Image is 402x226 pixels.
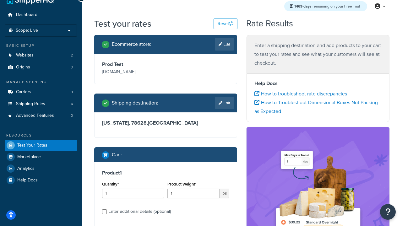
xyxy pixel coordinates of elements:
[102,61,164,67] h3: Prod Test
[215,38,234,51] a: Edit
[71,113,73,118] span: 0
[5,43,77,48] div: Basic Setup
[108,207,171,216] div: Enter additional details (optional)
[294,3,312,9] strong: 1469 days
[214,19,237,29] button: Reset
[72,89,73,95] span: 1
[167,182,196,186] label: Product Weight*
[294,3,360,9] span: remaining on your Free Trial
[102,182,119,186] label: Quantity*
[94,18,151,30] h1: Test your rates
[5,110,77,121] li: Advanced Features
[254,99,378,115] a: How to Troubleshoot Dimensional Boxes Not Packing as Expected
[16,53,34,58] span: Websites
[220,189,229,198] span: lbs
[102,120,229,126] h3: [US_STATE], 78628 , [GEOGRAPHIC_DATA]
[17,178,38,183] span: Help Docs
[5,133,77,138] div: Resources
[5,62,77,73] li: Origins
[5,62,77,73] a: Origins3
[112,100,158,106] h2: Shipping destination :
[5,50,77,61] li: Websites
[71,65,73,70] span: 3
[112,41,151,47] h2: Ecommerce store :
[254,90,347,97] a: How to troubleshoot rate discrepancies
[167,189,220,198] input: 0.00
[5,140,77,151] a: Test Your Rates
[16,12,37,18] span: Dashboard
[102,189,164,198] input: 0
[16,28,38,33] span: Scope: Live
[17,166,35,171] span: Analytics
[5,175,77,186] a: Help Docs
[16,89,31,95] span: Carriers
[215,97,234,109] a: Edit
[5,79,77,85] div: Manage Shipping
[5,163,77,174] a: Analytics
[102,67,164,76] p: [DOMAIN_NAME]
[5,86,77,98] a: Carriers1
[5,50,77,61] a: Websites2
[16,113,54,118] span: Advanced Features
[5,110,77,121] a: Advanced Features0
[5,86,77,98] li: Carriers
[380,204,396,220] button: Open Resource Center
[5,98,77,110] a: Shipping Rules
[102,209,107,214] input: Enter additional details (optional)
[16,65,30,70] span: Origins
[17,154,41,160] span: Marketplace
[246,19,293,29] h2: Rate Results
[17,143,47,148] span: Test Your Rates
[254,80,382,87] h4: Help Docs
[102,170,229,176] h3: Product 1
[71,53,73,58] span: 2
[112,152,122,158] h2: Cart :
[5,9,77,21] a: Dashboard
[16,101,45,107] span: Shipping Rules
[254,41,382,67] p: Enter a shipping destination and add products to your cart to test your rates and see what your c...
[5,151,77,163] a: Marketplace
